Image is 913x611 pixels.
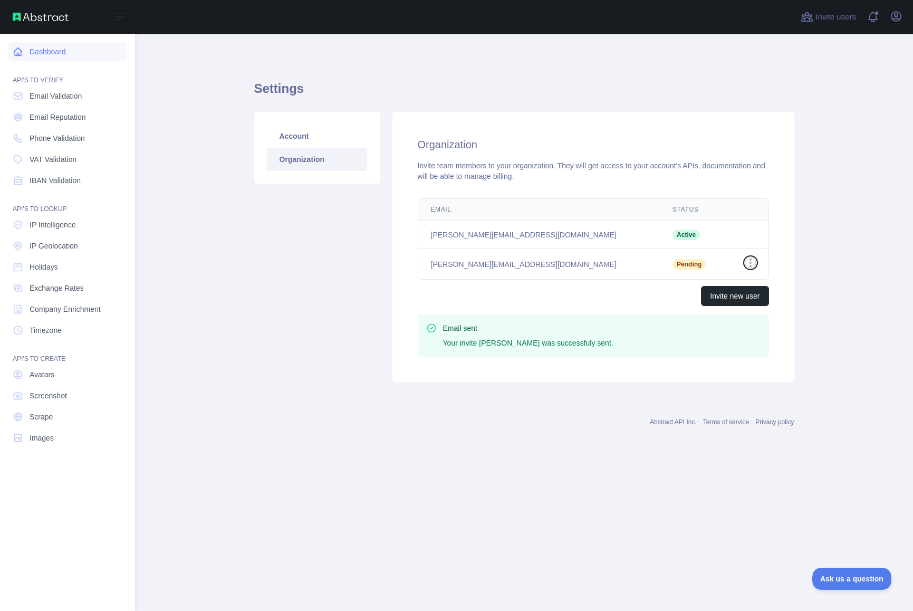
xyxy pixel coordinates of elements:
[8,257,127,276] a: Holidays
[8,87,127,106] a: Email Validation
[672,230,700,240] span: Active
[703,418,749,426] a: Terms of service
[8,108,127,127] a: Email Reputation
[30,91,82,101] span: Email Validation
[30,433,54,443] span: Images
[30,112,86,122] span: Email Reputation
[8,236,127,255] a: IP Geolocation
[30,154,76,165] span: VAT Validation
[8,42,127,61] a: Dashboard
[8,279,127,298] a: Exchange Rates
[8,428,127,447] a: Images
[30,175,81,186] span: IBAN Validation
[267,148,367,171] a: Organization
[755,418,794,426] a: Privacy policy
[30,219,76,230] span: IP Intelligence
[30,325,62,336] span: Timezone
[443,338,613,348] p: Your invite [PERSON_NAME] was successfuly sent.
[8,365,127,384] a: Avatars
[799,8,858,25] button: Invite users
[660,199,727,221] th: Status
[650,418,697,426] a: Abstract API Inc.
[8,342,127,363] div: API'S TO CREATE
[8,386,127,405] a: Screenshot
[13,13,69,21] img: Abstract API
[701,286,768,306] button: Invite new user
[30,283,84,293] span: Exchange Rates
[30,369,54,380] span: Avatars
[30,262,58,272] span: Holidays
[30,133,85,144] span: Phone Validation
[672,259,706,270] span: Pending
[30,412,53,422] span: Scrape
[8,171,127,190] a: IBAN Validation
[8,215,127,234] a: IP Intelligence
[8,407,127,426] a: Scrape
[815,11,856,23] span: Invite users
[418,160,769,182] div: Invite team members to your organization. They will get access to your account's APIs, documentat...
[30,390,67,401] span: Screenshot
[8,150,127,169] a: VAT Validation
[254,80,794,106] h1: Settings
[8,300,127,319] a: Company Enrichment
[443,323,613,333] h3: Email sent
[267,125,367,148] a: Account
[418,249,660,280] td: [PERSON_NAME][EMAIL_ADDRESS][DOMAIN_NAME]
[418,137,769,152] h2: Organization
[812,568,892,590] iframe: Toggle Customer Support
[418,221,660,249] td: [PERSON_NAME][EMAIL_ADDRESS][DOMAIN_NAME]
[8,321,127,340] a: Timezone
[30,304,101,314] span: Company Enrichment
[8,192,127,213] div: API'S TO LOOKUP
[8,63,127,84] div: API'S TO VERIFY
[30,241,78,251] span: IP Geolocation
[418,199,660,221] th: Email
[8,129,127,148] a: Phone Validation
